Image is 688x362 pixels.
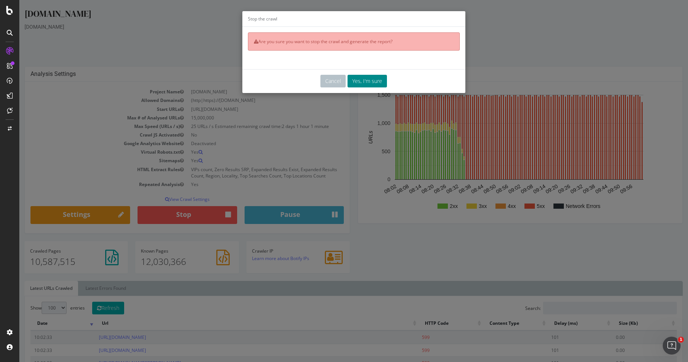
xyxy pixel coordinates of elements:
[229,32,440,51] div: Are you sure you want to stop the crawl and generate the report?
[301,75,326,87] button: Cancel
[663,337,681,355] iframe: Intercom live chat
[328,75,368,87] button: Yes, I'm sure
[223,11,446,27] div: Stop the crawl
[678,337,684,343] span: 1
